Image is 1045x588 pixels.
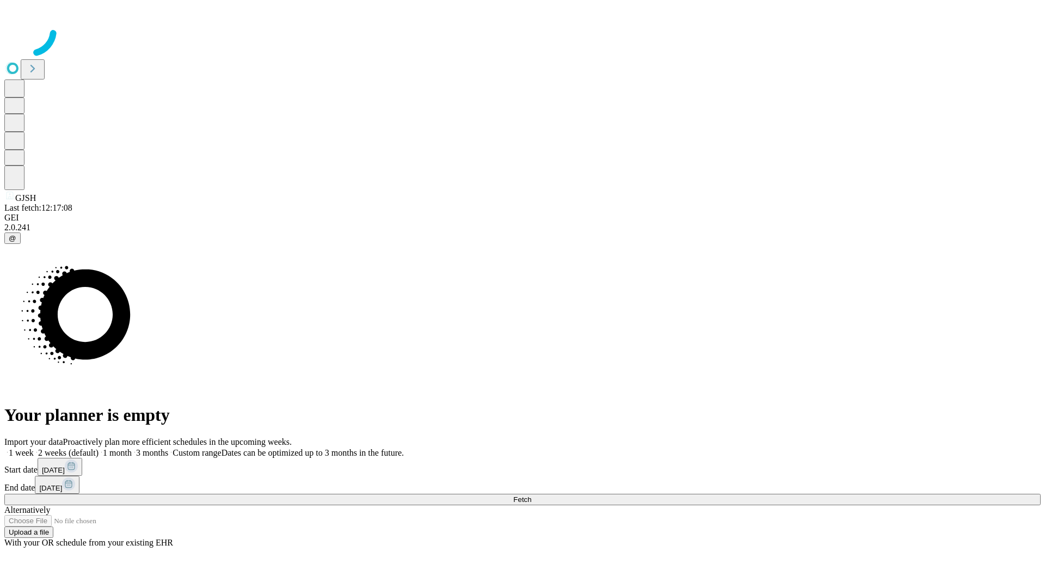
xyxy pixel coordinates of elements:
[4,458,1041,476] div: Start date
[4,526,53,538] button: Upload a file
[513,495,531,504] span: Fetch
[4,223,1041,232] div: 2.0.241
[4,437,63,446] span: Import your data
[173,448,221,457] span: Custom range
[4,505,50,514] span: Alternatively
[9,234,16,242] span: @
[222,448,404,457] span: Dates can be optimized up to 3 months in the future.
[103,448,132,457] span: 1 month
[4,203,72,212] span: Last fetch: 12:17:08
[136,448,168,457] span: 3 months
[4,213,1041,223] div: GEI
[15,193,36,203] span: GJSH
[35,476,79,494] button: [DATE]
[38,458,82,476] button: [DATE]
[4,232,21,244] button: @
[63,437,292,446] span: Proactively plan more efficient schedules in the upcoming weeks.
[4,538,173,547] span: With your OR schedule from your existing EHR
[42,466,65,474] span: [DATE]
[38,448,99,457] span: 2 weeks (default)
[4,494,1041,505] button: Fetch
[4,476,1041,494] div: End date
[9,448,34,457] span: 1 week
[4,405,1041,425] h1: Your planner is empty
[39,484,62,492] span: [DATE]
